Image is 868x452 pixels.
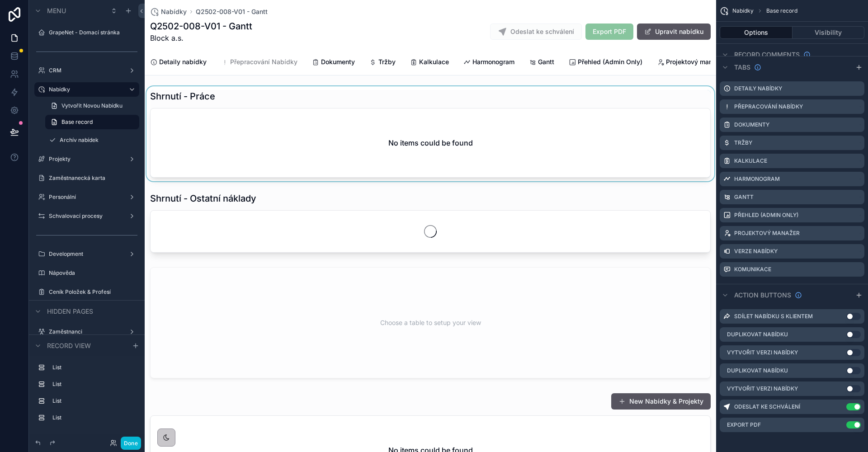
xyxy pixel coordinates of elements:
a: Kalkulace [410,54,449,72]
label: Verze nabídky [734,248,778,255]
a: Gantt [529,54,554,72]
label: Zaměstnanci [49,328,125,335]
a: Base record [45,115,139,129]
button: Upravit nabídku [637,24,711,40]
a: Přehled (Admin Only) [569,54,642,72]
a: Přepracování Nabídky [221,54,297,72]
label: Harmonogram [734,175,780,183]
label: Export PDF [727,421,761,428]
label: Schvalovací procesy [49,212,125,220]
a: Harmonogram [463,54,514,72]
span: Tabs [734,63,750,72]
a: Q2502-008-V01 - Gantt [196,7,268,16]
div: scrollable content [29,356,145,434]
span: Base record [61,118,93,126]
label: Sdílet nabídku s klientem [734,313,813,320]
label: Přehled (Admin Only) [734,212,798,219]
a: Vytvořit Novou Nabídku [45,99,139,113]
label: Detaily nabídky [734,85,782,92]
span: Base record [766,7,797,14]
span: Record comments [734,50,800,59]
span: Nabídky [161,7,187,16]
a: Detaily nabídky [150,54,207,72]
a: Tržby [369,54,396,72]
label: List [52,414,136,421]
label: Duplikovat nabídku [727,331,788,338]
a: Dokumenty [312,54,355,72]
span: Block a.s. [150,33,252,43]
span: Kalkulace [419,57,449,66]
label: Dokumenty [734,121,769,128]
span: Přepracování Nabídky [230,57,297,66]
label: Vytvořit verzi nabídky [727,385,798,392]
span: Přehled (Admin Only) [578,57,642,66]
span: Harmonogram [472,57,514,66]
span: Detaily nabídky [159,57,207,66]
label: Ceník Položek & Profesí [49,288,137,296]
label: Nápověda [49,269,137,277]
label: CRM [49,67,125,74]
h1: Q2502-008-V01 - Gantt [150,20,252,33]
span: Vytvořit Novou Nabídku [61,102,123,109]
button: Visibility [793,26,865,39]
span: Tržby [378,57,396,66]
label: GrapeNet - Domací stránka [49,29,137,36]
label: List [52,364,136,371]
span: Menu [47,6,66,15]
a: Projektový manažer [657,54,726,72]
label: Projekty [49,155,125,163]
span: Dokumenty [321,57,355,66]
label: Komunikace [734,266,771,273]
label: Duplikovat nabídku [727,367,788,374]
label: Odeslat ke schválení [734,403,800,410]
button: Options [720,26,793,39]
span: Projektový manažer [666,57,726,66]
label: Přepracování Nabídky [734,103,803,110]
label: Development [49,250,125,258]
label: Archív nabídek [60,137,137,144]
label: Vytvořit verzi nabídky [727,349,798,356]
a: Nabídky [150,7,187,16]
span: Nabídky [732,7,754,14]
label: Gantt [734,193,754,201]
span: Gantt [538,57,554,66]
label: Nabídky [49,86,121,93]
label: Tržby [734,139,752,146]
label: Zaměstnanecká karta [49,174,137,182]
label: Personální [49,193,125,201]
label: List [52,397,136,405]
label: List [52,381,136,388]
label: Projektový manažer [734,230,800,237]
span: Action buttons [734,291,791,300]
button: Done [121,437,141,450]
span: Record view [47,341,91,350]
label: Kalkulace [734,157,767,165]
span: Hidden pages [47,307,93,316]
